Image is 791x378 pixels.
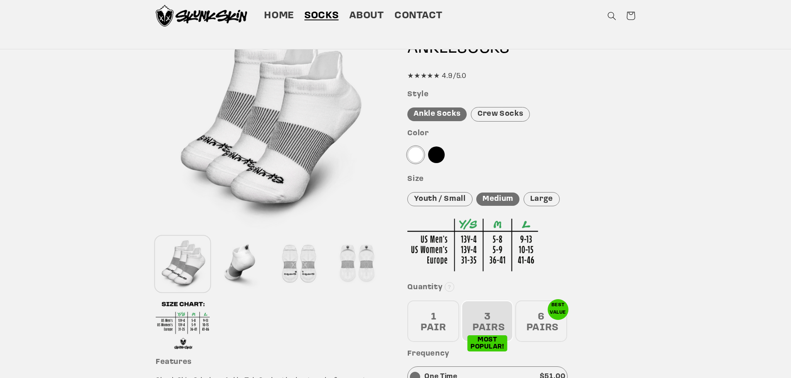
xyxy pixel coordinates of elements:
div: Youth / Small [407,192,472,207]
h3: Frequency [407,349,635,359]
a: About [344,4,389,27]
span: Contact [394,10,442,22]
div: 3 PAIRS [461,300,513,342]
div: ★★★★★ 4.9/5.0 [407,70,635,83]
div: 1 PAIR [407,300,459,342]
div: Large [524,192,560,207]
div: Ankle Socks [407,107,467,121]
summary: Search [602,6,621,25]
span: Home [264,10,294,22]
span: Socks [304,10,338,22]
div: 6 PAIRS [515,300,567,342]
div: Crew Socks [471,107,530,122]
a: Contact [389,4,448,27]
h3: Quantity [407,283,635,293]
span: About [349,10,384,22]
div: Medium [476,193,519,206]
img: Sizing Chart [407,219,538,271]
a: Socks [299,4,344,27]
h3: Size [407,175,635,184]
a: Home [259,4,299,27]
span: ANKLE [407,40,457,57]
h3: Features [156,358,384,367]
img: Skunk Skin Anti-Odor Socks. [156,5,247,27]
h3: Color [407,129,635,139]
h3: Style [407,90,635,100]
